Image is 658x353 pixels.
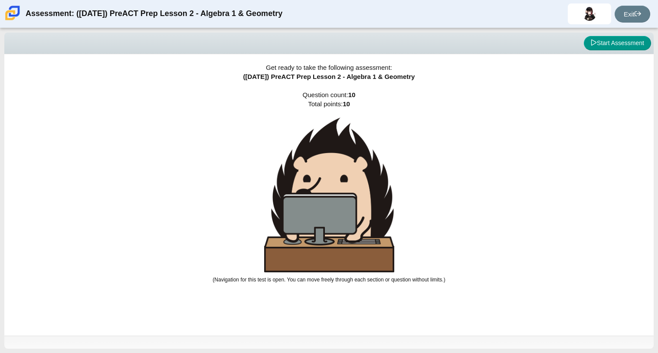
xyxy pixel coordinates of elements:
a: Carmen School of Science & Technology [3,16,22,23]
img: hedgehog-behind-computer-large.png [264,118,394,272]
b: 10 [343,100,350,108]
span: Get ready to take the following assessment: [266,64,392,71]
img: Carmen School of Science & Technology [3,4,22,22]
button: Start Assessment [584,36,651,51]
div: Assessment: ([DATE]) PreACT Prep Lesson 2 - Algebra 1 & Geometry [26,3,282,24]
b: 10 [348,91,356,98]
img: rosi.gonzalezguzma.5hGueQ [583,7,596,21]
span: ([DATE]) PreACT Prep Lesson 2 - Algebra 1 & Geometry [243,73,415,80]
a: Exit [615,6,650,23]
span: Question count: Total points: [213,91,445,283]
small: (Navigation for this test is open. You can move freely through each section or question without l... [213,277,445,283]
